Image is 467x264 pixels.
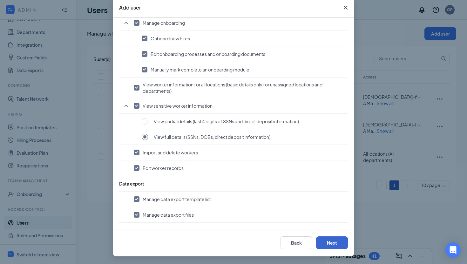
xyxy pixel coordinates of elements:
[143,149,198,156] span: Import and delete workers
[281,236,312,249] button: Back
[134,212,345,218] button: Manage data export files
[142,35,345,42] button: Onboard new hires
[143,81,345,94] span: View worker information for all locations (basic details only for unassigned locations and depart...
[119,181,144,186] span: Data export
[142,66,345,73] button: Manually mark complete an onboarding module
[134,20,345,26] button: Manage onboarding
[342,4,349,11] svg: Cross
[142,133,345,140] button: View full details (SSNs, DOBs, direct deposit information)
[134,165,345,171] button: Edit worker records
[134,103,345,109] button: View sensitive worker information
[154,134,270,140] span: View full details (SSNs, DOBs, direct deposit information)
[316,236,348,249] button: Next
[143,196,211,202] span: Manage data export template list
[151,66,249,73] span: Manually mark complete an onboarding module
[151,51,265,57] span: Edit onboarding processes and onboarding documents
[143,165,184,171] span: Edit worker records
[445,242,461,258] div: Open Intercom Messenger
[143,20,185,26] span: Manage onboarding
[122,102,130,110] svg: SmallChevronUp
[134,196,345,202] button: Manage data export template list
[142,51,345,57] button: Edit onboarding processes and onboarding documents
[142,118,345,125] button: View partial details (last 4 digits of SSNs and direct deposit information)
[134,149,345,156] button: Import and delete workers
[134,81,345,94] button: View worker information for all locations (basic details only for unassigned locations and depart...
[143,103,213,109] span: View sensitive worker information
[143,212,194,218] span: Manage data export files
[122,19,130,27] svg: SmallChevronUp
[151,35,190,42] span: Onboard new hires
[154,118,299,125] span: View partial details (last 4 digits of SSNs and direct deposit information)
[119,4,141,11] h3: Add user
